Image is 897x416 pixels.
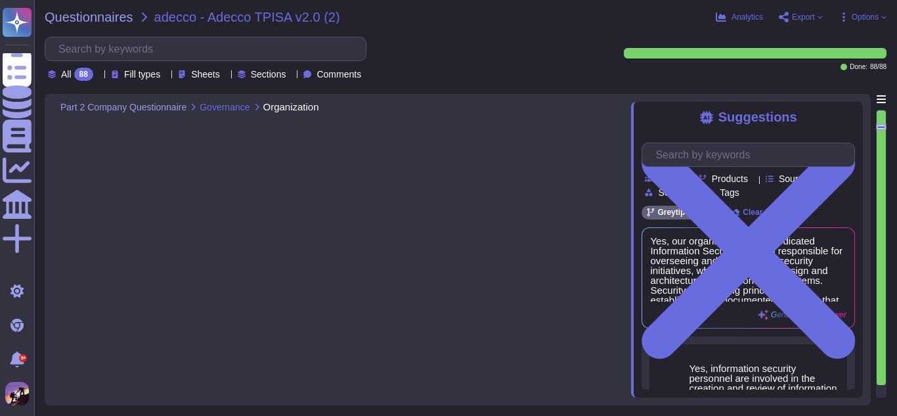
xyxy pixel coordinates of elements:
img: user [5,382,29,405]
span: Comments [317,70,361,79]
button: Analytics [716,12,763,22]
span: Sections [251,70,286,79]
span: Analytics [732,13,763,21]
input: Search by keywords [649,143,854,166]
span: Done: [850,64,867,70]
span: 88 / 88 [870,64,886,70]
span: Questionnaires [45,11,133,24]
span: All [61,70,72,79]
span: Sheets [191,70,220,79]
div: 9+ [19,354,27,362]
div: 88 [74,68,93,81]
span: Options [852,13,879,21]
span: Fill types [124,70,160,79]
span: Governance [200,103,250,112]
span: adecco - Adecco TPISA v2.0 (2) [154,11,340,24]
span: Export [792,13,815,21]
span: Organization [263,102,319,112]
input: Search by keywords [52,37,366,60]
span: Part 2 Company Questionnaire [60,103,186,112]
button: user [3,379,38,408]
